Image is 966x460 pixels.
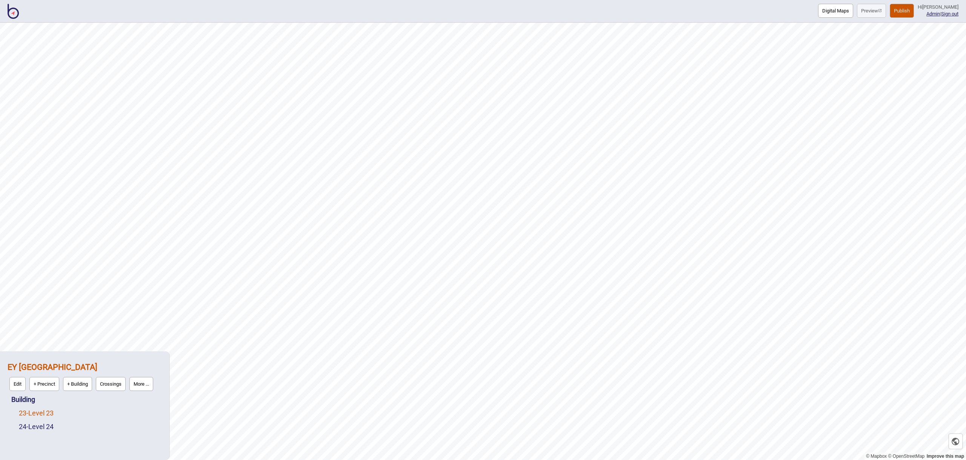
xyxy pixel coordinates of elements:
[19,409,54,417] a: 23-Level 23
[19,420,162,434] div: Level 24
[8,4,19,19] img: BindiMaps CMS
[857,4,886,18] button: Preview
[8,375,28,393] a: Edit
[818,4,853,18] button: Digital Maps
[888,454,924,459] a: OpenStreetMap
[918,4,958,11] div: Hi [PERSON_NAME]
[866,454,887,459] a: Mapbox
[129,377,153,391] button: More ...
[857,4,886,18] a: Previewpreview
[128,375,155,393] a: More ...
[8,362,97,372] a: EY [GEOGRAPHIC_DATA]
[19,406,162,420] div: Level 23
[29,377,59,391] button: + Precinct
[9,377,26,391] button: Edit
[8,359,162,393] div: EY Melbourne
[941,11,958,17] button: Sign out
[94,375,128,393] a: Crossings
[96,377,126,391] button: Crossings
[878,9,882,12] img: preview
[926,11,941,17] span: |
[11,395,35,403] a: Building
[927,454,964,459] a: Map feedback
[19,423,54,431] a: 24-Level 24
[63,377,92,391] button: + Building
[926,11,940,17] a: Admin
[890,4,914,18] button: Publish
